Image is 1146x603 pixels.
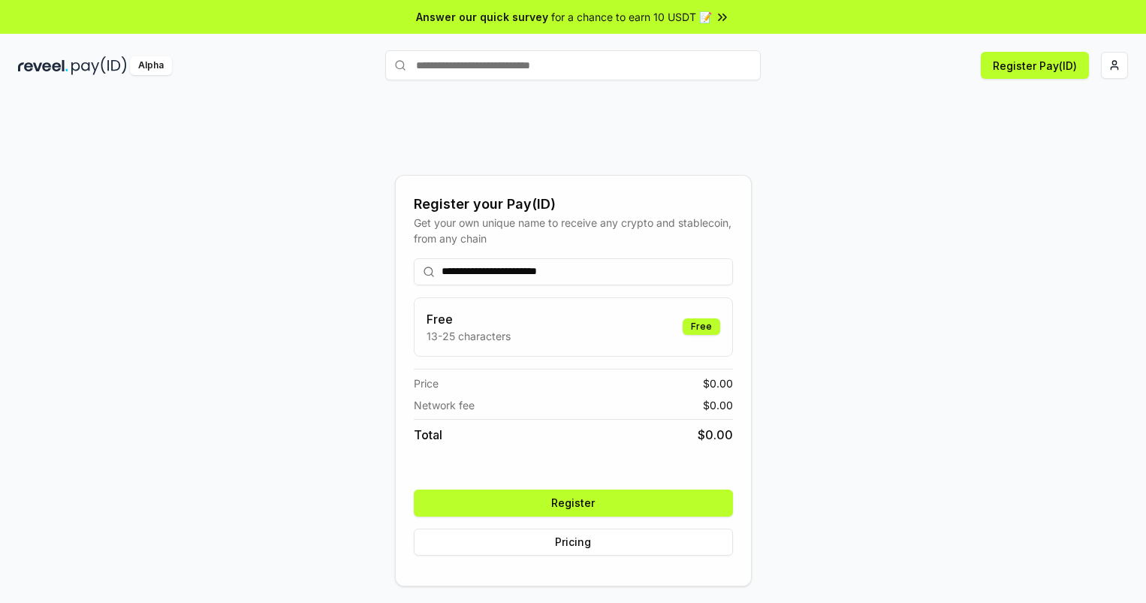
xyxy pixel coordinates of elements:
[551,9,712,25] span: for a chance to earn 10 USDT 📝
[71,56,127,75] img: pay_id
[981,52,1089,79] button: Register Pay(ID)
[414,194,733,215] div: Register your Pay(ID)
[414,375,439,391] span: Price
[414,215,733,246] div: Get your own unique name to receive any crypto and stablecoin, from any chain
[130,56,172,75] div: Alpha
[414,490,733,517] button: Register
[683,318,720,335] div: Free
[18,56,68,75] img: reveel_dark
[703,397,733,413] span: $ 0.00
[703,375,733,391] span: $ 0.00
[414,397,475,413] span: Network fee
[427,310,511,328] h3: Free
[416,9,548,25] span: Answer our quick survey
[698,426,733,444] span: $ 0.00
[414,426,442,444] span: Total
[427,328,511,344] p: 13-25 characters
[414,529,733,556] button: Pricing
